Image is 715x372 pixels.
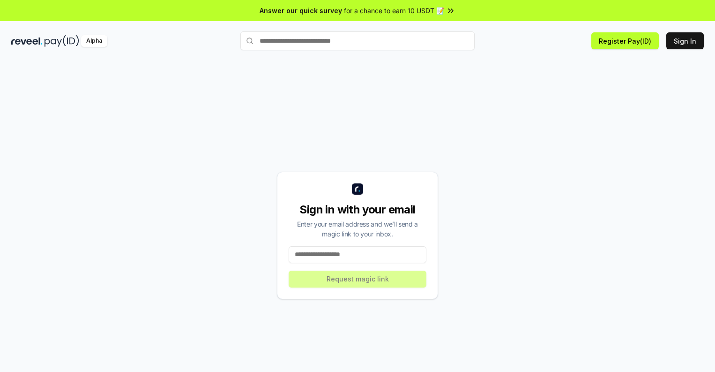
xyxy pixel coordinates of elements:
img: pay_id [45,35,79,47]
div: Alpha [81,35,107,47]
button: Sign In [666,32,704,49]
span: Answer our quick survey [260,6,342,15]
img: reveel_dark [11,35,43,47]
div: Sign in with your email [289,202,426,217]
span: for a chance to earn 10 USDT 📝 [344,6,444,15]
img: logo_small [352,183,363,195]
div: Enter your email address and we’ll send a magic link to your inbox. [289,219,426,239]
button: Register Pay(ID) [591,32,659,49]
